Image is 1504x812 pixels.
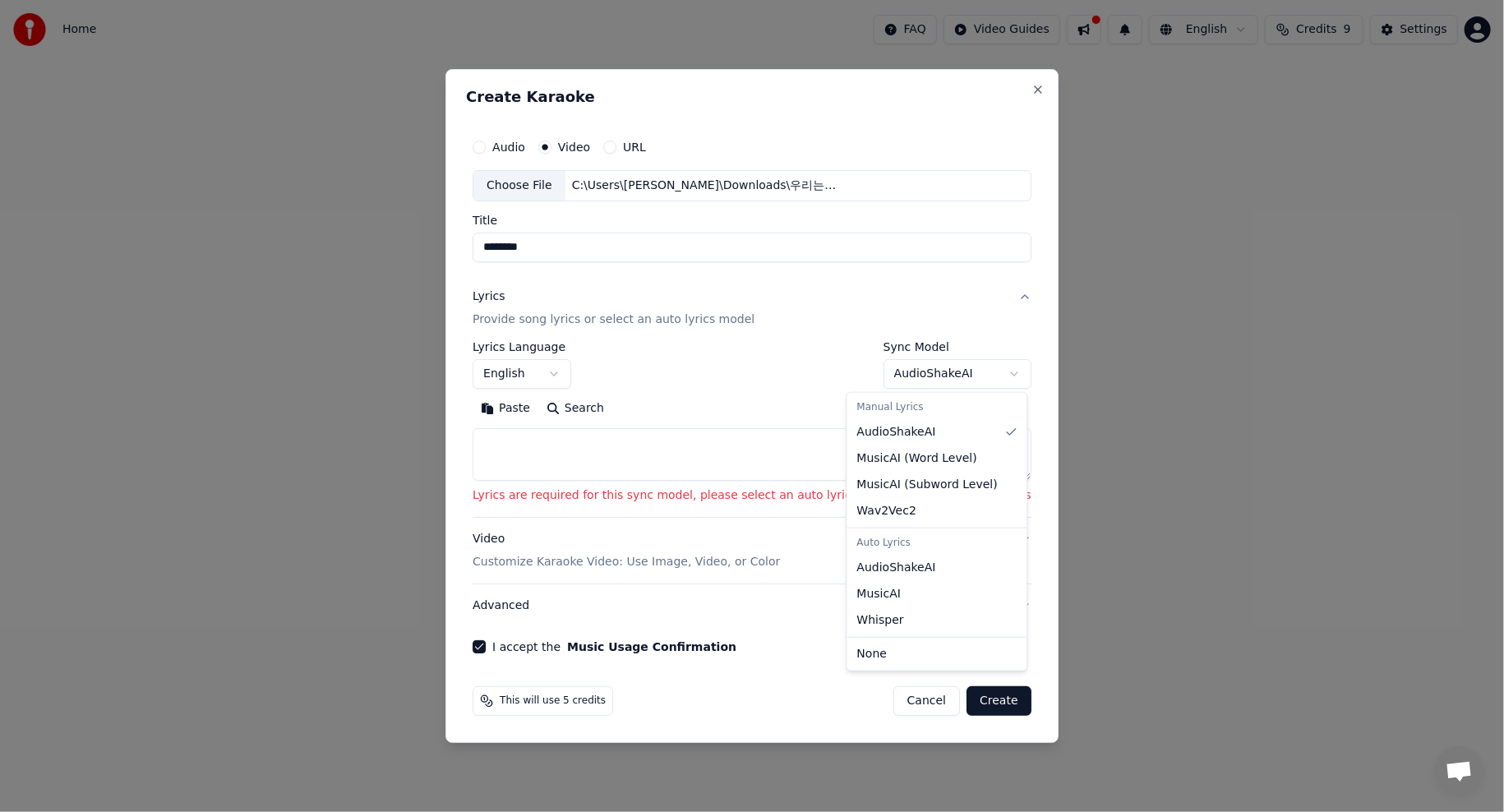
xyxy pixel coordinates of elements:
[857,646,888,662] span: None
[857,612,904,629] span: Whisper
[857,560,936,576] span: AudioShakeAI
[857,450,977,467] span: MusicAI ( Word Level )
[851,396,1024,419] div: Manual Lyrics
[851,532,1024,555] div: Auto Lyrics
[857,424,936,441] span: AudioShakeAI
[857,503,916,519] span: Wav2Vec2
[857,477,998,493] span: MusicAI ( Subword Level )
[857,586,902,602] span: MusicAI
